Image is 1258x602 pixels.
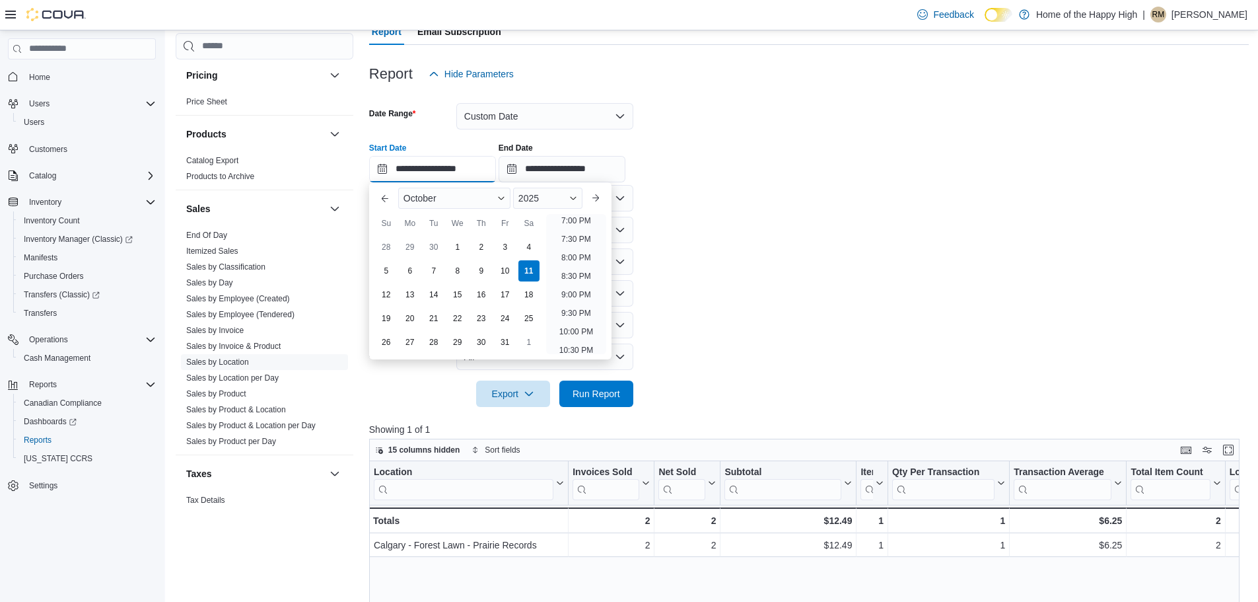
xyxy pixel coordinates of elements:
[615,193,625,204] button: Open list of options
[24,398,102,408] span: Canadian Compliance
[186,128,227,141] h3: Products
[24,377,156,393] span: Reports
[186,421,316,430] a: Sales by Product & Location per Day
[29,170,56,181] span: Catalog
[186,69,217,82] h3: Pricing
[495,284,516,305] div: day-17
[29,197,61,207] span: Inventory
[423,284,444,305] div: day-14
[423,260,444,282] div: day-7
[518,237,540,258] div: day-4
[1131,537,1220,553] div: 2
[24,215,80,226] span: Inventory Count
[1131,466,1210,478] div: Total Item Count
[1152,7,1165,22] span: RM
[18,350,156,366] span: Cash Management
[466,442,525,458] button: Sort fields
[13,211,161,230] button: Inventory Count
[18,231,138,247] a: Inventory Manager (Classic)
[186,155,238,166] span: Catalog Export
[423,213,444,234] div: Tu
[1014,466,1111,478] div: Transaction Average
[13,285,161,304] a: Transfers (Classic)
[176,227,353,455] div: Sales
[186,437,276,446] a: Sales by Product per Day
[495,308,516,329] div: day-24
[518,284,540,305] div: day-18
[18,414,82,430] a: Dashboards
[447,308,468,329] div: day-22
[24,117,44,128] span: Users
[18,268,89,284] a: Purchase Orders
[499,156,625,182] input: Press the down key to open a popover containing a calendar.
[471,308,492,329] div: day-23
[186,202,324,215] button: Sales
[860,513,884,529] div: 1
[3,476,161,495] button: Settings
[18,213,85,229] a: Inventory Count
[374,235,541,354] div: October, 2025
[18,395,156,411] span: Canadian Compliance
[327,126,343,142] button: Products
[24,271,84,282] span: Purchase Orders
[471,213,492,234] div: Th
[186,262,265,272] a: Sales by Classification
[18,114,156,130] span: Users
[658,466,705,478] div: Net Sold
[554,342,598,358] li: 10:30 PM
[186,389,246,399] span: Sales by Product
[518,193,539,204] span: 2025
[374,466,564,500] button: Location
[327,201,343,217] button: Sales
[376,260,397,282] div: day-5
[573,466,639,500] div: Invoices Sold
[1014,513,1122,529] div: $6.25
[24,69,156,85] span: Home
[18,231,156,247] span: Inventory Manager (Classic)
[24,308,57,319] span: Transfers
[559,381,633,407] button: Run Report
[18,305,62,321] a: Transfers
[1131,466,1220,500] button: Total Item Count
[456,103,633,130] button: Custom Date
[471,260,492,282] div: day-9
[546,214,606,354] ul: Time
[13,304,161,322] button: Transfers
[417,19,501,45] span: Email Subscription
[376,213,397,234] div: Su
[374,466,553,478] div: Location
[518,260,540,282] div: day-11
[658,537,716,553] div: 2
[1171,7,1247,22] p: [PERSON_NAME]
[556,268,596,284] li: 8:30 PM
[18,213,156,229] span: Inventory Count
[573,466,650,500] button: Invoices Sold
[374,466,553,500] div: Location
[24,477,156,494] span: Settings
[658,513,716,529] div: 2
[484,381,542,407] span: Export
[400,213,421,234] div: Mo
[369,108,416,119] label: Date Range
[724,537,852,553] div: $12.49
[476,381,550,407] button: Export
[1150,7,1166,22] div: Rebecca MacNeill
[186,326,244,335] a: Sales by Invoice
[18,432,156,448] span: Reports
[369,156,496,182] input: Press the down key to enter a popover containing a calendar. Press the escape key to close the po...
[585,188,606,209] button: Next month
[29,379,57,390] span: Reports
[3,139,161,159] button: Customers
[186,373,279,383] span: Sales by Location per Day
[369,143,407,153] label: Start Date
[374,537,564,553] div: Calgary - Forest Lawn - Prairie Records
[374,188,396,209] button: Previous Month
[1036,7,1137,22] p: Home of the Happy High
[556,287,596,303] li: 9:00 PM
[29,334,68,345] span: Operations
[495,213,516,234] div: Fr
[658,466,705,500] div: Net Sold
[186,373,279,383] a: Sales by Location per Day
[186,342,281,351] a: Sales by Invoice & Product
[24,332,156,348] span: Operations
